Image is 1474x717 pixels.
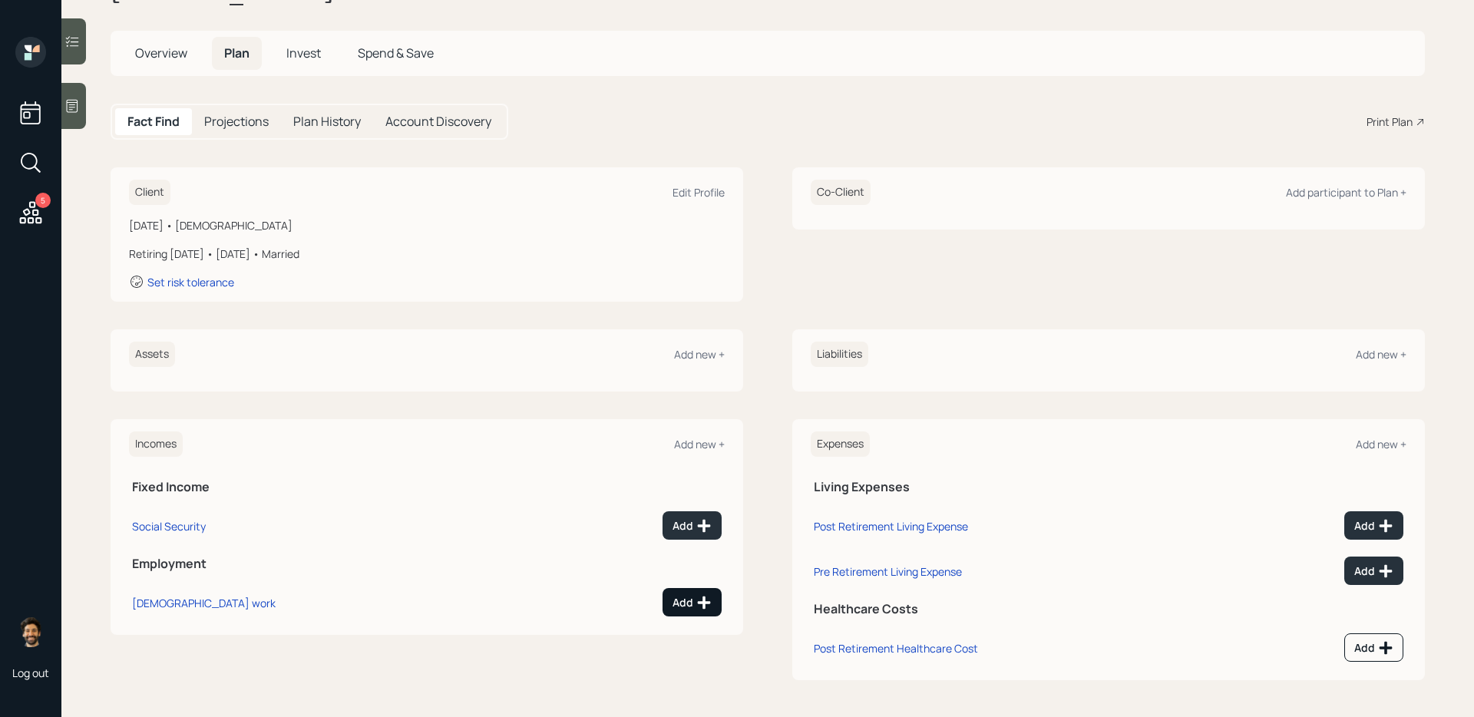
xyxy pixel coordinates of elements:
[663,588,722,616] button: Add
[129,217,725,233] div: [DATE] • [DEMOGRAPHIC_DATA]
[129,246,725,262] div: Retiring [DATE] • [DATE] • Married
[814,564,962,579] div: Pre Retirement Living Expense
[673,185,725,200] div: Edit Profile
[1354,563,1393,579] div: Add
[811,342,868,367] h6: Liabilities
[1286,185,1406,200] div: Add participant to Plan +
[147,275,234,289] div: Set risk tolerance
[224,45,250,61] span: Plan
[135,45,187,61] span: Overview
[673,595,712,610] div: Add
[811,431,870,457] h6: Expenses
[286,45,321,61] span: Invest
[814,519,968,534] div: Post Retirement Living Expense
[814,602,1403,616] h5: Healthcare Costs
[132,557,722,571] h5: Employment
[674,347,725,362] div: Add new +
[1344,557,1403,585] button: Add
[1354,518,1393,534] div: Add
[204,114,269,129] h5: Projections
[814,480,1403,494] h5: Living Expenses
[1354,640,1393,656] div: Add
[358,45,434,61] span: Spend & Save
[1344,511,1403,540] button: Add
[385,114,491,129] h5: Account Discovery
[15,616,46,647] img: eric-schwartz-headshot.png
[293,114,361,129] h5: Plan History
[127,114,180,129] h5: Fact Find
[814,641,978,656] div: Post Retirement Healthcare Cost
[129,180,170,205] h6: Client
[673,518,712,534] div: Add
[132,596,276,610] div: [DEMOGRAPHIC_DATA] work
[663,511,722,540] button: Add
[1356,437,1406,451] div: Add new +
[35,193,51,208] div: 5
[132,519,206,534] div: Social Security
[1356,347,1406,362] div: Add new +
[12,666,49,680] div: Log out
[1344,633,1403,662] button: Add
[132,480,722,494] h5: Fixed Income
[674,437,725,451] div: Add new +
[1367,114,1413,130] div: Print Plan
[129,342,175,367] h6: Assets
[811,180,871,205] h6: Co-Client
[129,431,183,457] h6: Incomes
